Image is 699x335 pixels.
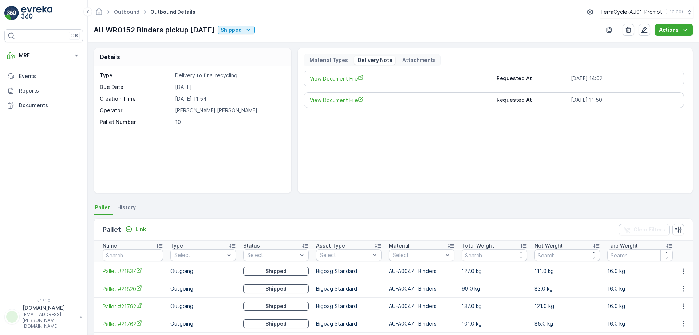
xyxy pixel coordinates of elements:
[665,9,683,15] p: ( +10:00 )
[6,311,18,323] div: TT
[100,83,172,91] p: Due Date
[95,204,110,211] span: Pallet
[265,320,287,327] p: Shipped
[534,268,600,275] p: 111.0 kg
[265,303,287,310] p: Shipped
[100,52,120,61] p: Details
[316,303,382,310] p: Bigbag Standard
[4,6,19,20] img: logo
[19,87,80,94] p: Reports
[170,320,236,327] p: Outgoing
[389,320,454,327] p: AU-A0047 I Binders
[103,320,163,328] a: Pallet #21762
[389,268,454,275] p: AU-A0047 I Binders
[462,268,527,275] p: 127.0 kg
[174,252,225,259] p: Select
[149,8,197,16] span: Outbound Details
[135,226,146,233] p: Link
[4,83,83,98] a: Reports
[117,204,136,211] span: History
[95,11,103,17] a: Homepage
[4,304,83,329] button: TT[DOMAIN_NAME][EMAIL_ADDRESS][PERSON_NAME][DOMAIN_NAME]
[175,95,284,102] p: [DATE] 11:54
[633,226,665,233] p: Clear Filters
[170,285,236,292] p: Outgoing
[534,249,600,261] input: Search
[170,268,236,275] p: Outgoing
[19,73,80,80] p: Events
[462,285,527,292] p: 99.0 kg
[265,285,287,292] p: Shipped
[389,303,454,310] p: AU-A0047 I Binders
[23,304,76,312] p: [DOMAIN_NAME]
[103,267,163,275] a: Pallet #21837
[4,299,83,303] span: v 1.51.0
[659,26,679,34] p: Actions
[218,26,255,34] button: Shipped
[316,285,382,292] p: Bigbag Standard
[265,268,287,275] p: Shipped
[175,83,284,91] p: [DATE]
[316,242,345,249] p: Asset Type
[103,249,163,261] input: Search
[320,252,370,259] p: Select
[607,320,673,327] p: 16.0 kg
[462,320,527,327] p: 101.0 kg
[103,303,163,310] a: Pallet #21792
[316,268,382,275] p: Bigbag Standard
[600,8,662,16] p: TerraCycle-AU01-Prompt
[175,118,284,126] p: 10
[316,320,382,327] p: Bigbag Standard
[497,75,568,82] p: Requested At
[571,96,678,104] p: [DATE] 11:50
[4,69,83,83] a: Events
[175,72,284,79] p: Delivery to final recycling
[4,48,83,63] button: MRF
[310,96,491,104] a: View Document File
[534,320,600,327] p: 85.0 kg
[114,9,139,15] a: Outbound
[571,75,678,82] p: [DATE] 14:02
[19,52,68,59] p: MRF
[607,285,673,292] p: 16.0 kg
[4,98,83,113] a: Documents
[607,303,673,310] p: 16.0 kg
[103,225,121,235] p: Pallet
[175,107,284,114] p: [PERSON_NAME].[PERSON_NAME]
[103,285,163,293] a: Pallet #21820
[170,303,236,310] p: Outgoing
[534,242,563,249] p: Net Weight
[221,26,242,34] p: Shipped
[103,242,117,249] p: Name
[462,249,527,261] input: Search
[308,57,348,64] p: Material Types
[389,242,410,249] p: Material
[19,102,80,109] p: Documents
[600,6,693,18] button: TerraCycle-AU01-Prompt(+10:00)
[71,33,78,39] p: ⌘B
[401,57,436,64] p: Attachments
[310,75,491,82] a: View Document File
[497,96,568,104] p: Requested At
[100,95,172,102] p: Creation Time
[243,242,260,249] p: Status
[21,6,52,20] img: logo_light-DOdMpM7g.png
[100,107,172,114] p: Operator
[534,285,600,292] p: 83.0 kg
[607,268,673,275] p: 16.0 kg
[243,319,309,328] button: Shipped
[243,267,309,276] button: Shipped
[170,242,183,249] p: Type
[607,242,638,249] p: Tare Weight
[100,72,172,79] p: Type
[122,225,149,234] button: Link
[357,57,392,64] p: Delivery Note
[393,252,443,259] p: Select
[243,284,309,293] button: Shipped
[534,303,600,310] p: 121.0 kg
